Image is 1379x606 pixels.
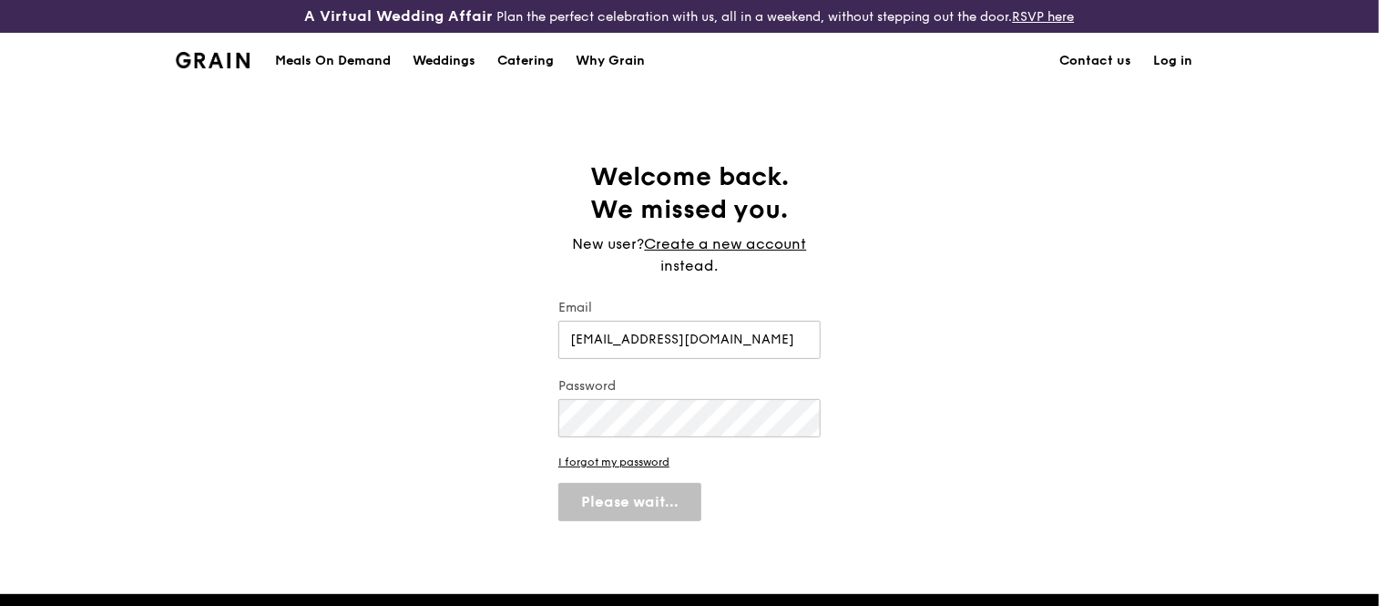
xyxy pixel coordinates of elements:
[275,34,391,88] div: Meals On Demand
[565,34,656,88] a: Why Grain
[558,483,701,521] button: Please wait...
[304,7,493,26] h3: A Virtual Wedding Affair
[402,34,486,88] a: Weddings
[558,456,821,468] a: I forgot my password
[1048,34,1142,88] a: Contact us
[558,299,821,317] label: Email
[1142,34,1203,88] a: Log in
[176,52,250,68] img: Grain
[413,34,475,88] div: Weddings
[645,233,807,255] a: Create a new account
[230,7,1149,26] div: Plan the perfect celebration with us, all in a weekend, without stepping out the door.
[576,34,645,88] div: Why Grain
[573,235,645,252] span: New user?
[1012,9,1074,25] a: RSVP here
[497,34,554,88] div: Catering
[176,32,250,87] a: GrainGrain
[661,257,719,274] span: instead.
[558,377,821,395] label: Password
[558,160,821,226] h1: Welcome back. We missed you.
[486,34,565,88] a: Catering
